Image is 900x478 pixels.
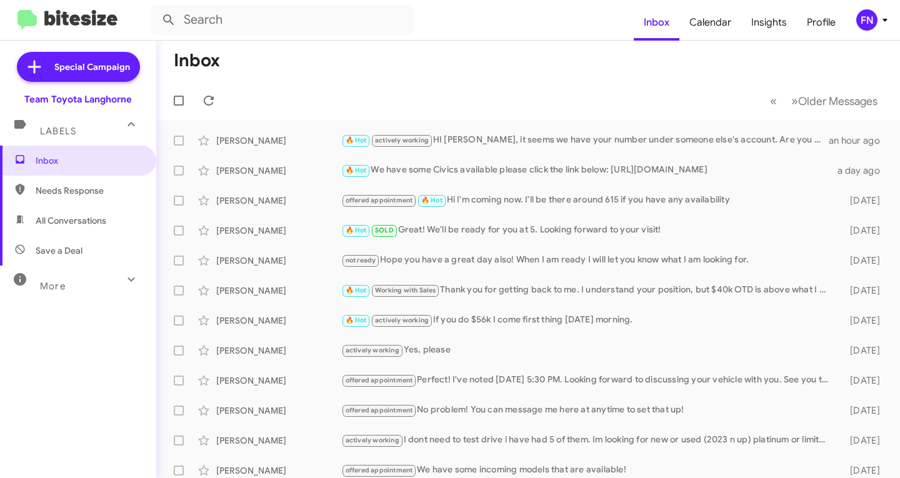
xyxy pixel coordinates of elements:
[341,343,836,357] div: Yes, please
[341,463,836,477] div: We have some incoming models that are available!
[375,286,436,294] span: Working with Sales
[341,313,836,327] div: If you do $56k I come first thing [DATE] morning.
[375,226,394,234] span: SOLD
[24,93,132,106] div: Team Toyota Langhorne
[36,154,142,167] span: Inbox
[341,283,836,297] div: Thank you for getting back to me. I understand your position, but $40k OTD is above what I can do...
[836,224,890,237] div: [DATE]
[216,194,341,207] div: [PERSON_NAME]
[762,88,784,114] button: Previous
[375,136,429,144] span: actively working
[634,4,679,41] a: Inbox
[216,254,341,267] div: [PERSON_NAME]
[346,466,413,474] span: offered appointment
[216,434,341,447] div: [PERSON_NAME]
[346,256,376,264] span: not ready
[36,244,82,257] span: Save a Deal
[797,4,846,41] a: Profile
[836,254,890,267] div: [DATE]
[216,314,341,327] div: [PERSON_NAME]
[341,433,836,447] div: I dont need to test drive i have had 5 of them. Im looking for new or used (2023 n up) platinum o...
[216,134,341,147] div: [PERSON_NAME]
[346,436,399,444] span: actively working
[40,281,66,292] span: More
[836,164,890,177] div: a day ago
[341,193,836,207] div: Hi I'm coming now. I'll be there around 615 if you have any availability
[341,163,836,177] div: We have some Civics available please click the link below: [URL][DOMAIN_NAME]
[216,464,341,477] div: [PERSON_NAME]
[174,51,220,71] h1: Inbox
[216,404,341,417] div: [PERSON_NAME]
[216,374,341,387] div: [PERSON_NAME]
[836,374,890,387] div: [DATE]
[341,253,836,267] div: Hope you have a great day also! When I am ready I will let you know what I am looking for.
[346,286,367,294] span: 🔥 Hot
[836,194,890,207] div: [DATE]
[375,316,429,324] span: actively working
[216,164,341,177] div: [PERSON_NAME]
[836,314,890,327] div: [DATE]
[40,126,76,137] span: Labels
[346,376,413,384] span: offered appointment
[346,346,399,354] span: actively working
[763,88,885,114] nav: Page navigation example
[36,214,106,227] span: All Conversations
[216,224,341,237] div: [PERSON_NAME]
[346,226,367,234] span: 🔥 Hot
[346,316,367,324] span: 🔥 Hot
[856,9,877,31] div: FN
[829,134,890,147] div: an hour ago
[679,4,741,41] a: Calendar
[341,133,829,147] div: HI [PERSON_NAME], it seems we have your number under someone else's account. Are you interested i...
[346,166,367,174] span: 🔥 Hot
[798,94,877,108] span: Older Messages
[836,344,890,357] div: [DATE]
[346,136,367,144] span: 🔥 Hot
[836,464,890,477] div: [DATE]
[741,4,797,41] a: Insights
[151,5,414,35] input: Search
[791,93,798,109] span: »
[346,406,413,414] span: offered appointment
[216,284,341,297] div: [PERSON_NAME]
[36,184,142,197] span: Needs Response
[346,196,413,204] span: offered appointment
[54,61,130,73] span: Special Campaign
[836,404,890,417] div: [DATE]
[846,9,886,31] button: FN
[784,88,885,114] button: Next
[770,93,777,109] span: «
[341,373,836,387] div: Perfect! I've noted [DATE] 5:30 PM. Looking forward to discussing your vehicle with you. See you ...
[836,434,890,447] div: [DATE]
[836,284,890,297] div: [DATE]
[17,52,140,82] a: Special Campaign
[341,223,836,237] div: Great! We'll be ready for you at 5. Looking forward to your visit!
[216,344,341,357] div: [PERSON_NAME]
[421,196,442,204] span: 🔥 Hot
[341,403,836,417] div: No problem! You can message me here at anytime to set that up!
